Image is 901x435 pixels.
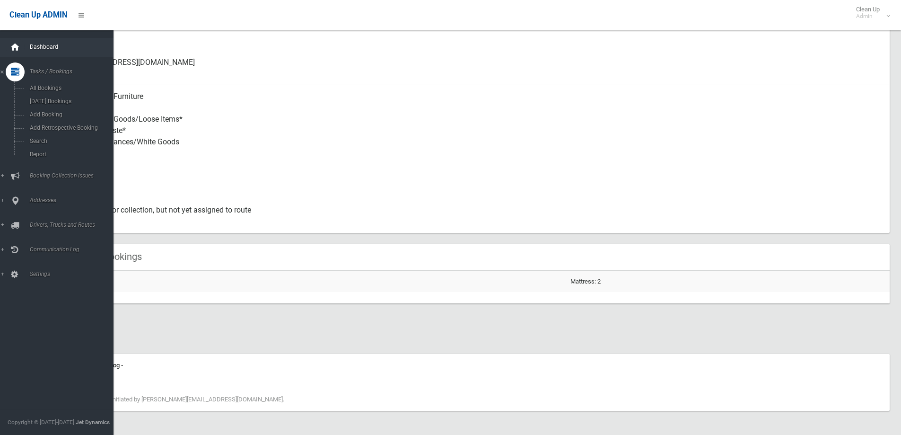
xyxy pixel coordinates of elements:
[27,197,121,204] span: Addresses
[567,271,890,292] td: Mattress: 2
[76,182,882,193] small: Oversized
[76,148,882,159] small: Items
[66,360,884,371] div: Communication Log -
[27,85,113,91] span: All Bookings
[66,371,884,382] div: [DATE] 12:55 pm
[76,17,882,51] div: None given
[27,222,121,228] span: Drivers, Trucks and Routes
[851,6,889,20] span: Clean Up
[8,419,74,426] span: Copyright © [DATE]-[DATE]
[76,216,882,227] small: Status
[27,138,113,144] span: Search
[856,13,880,20] small: Admin
[42,327,890,339] h2: History
[27,111,113,118] span: Add Booking
[76,34,882,45] small: Landline
[27,151,113,158] span: Report
[27,124,113,131] span: Add Retrospective Booking
[76,51,882,85] div: [EMAIL_ADDRESS][DOMAIN_NAME]
[27,271,121,277] span: Settings
[76,68,882,80] small: Email
[76,419,110,426] strong: Jet Dynamics
[27,172,121,179] span: Booking Collection Issues
[27,44,121,50] span: Dashboard
[9,10,67,19] span: Clean Up ADMIN
[27,98,113,105] span: [DATE] Bookings
[42,51,890,85] a: [EMAIL_ADDRESS][DOMAIN_NAME]Email
[76,85,882,165] div: Household Furniture Electronics Household Goods/Loose Items* Garden Waste* Metal Appliances/White...
[27,246,121,253] span: Communication Log
[66,396,284,403] span: Booking created initiated by [PERSON_NAME][EMAIL_ADDRESS][DOMAIN_NAME].
[76,165,882,199] div: Yes
[27,68,121,75] span: Tasks / Bookings
[76,199,882,233] div: Approved for collection, but not yet assigned to route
